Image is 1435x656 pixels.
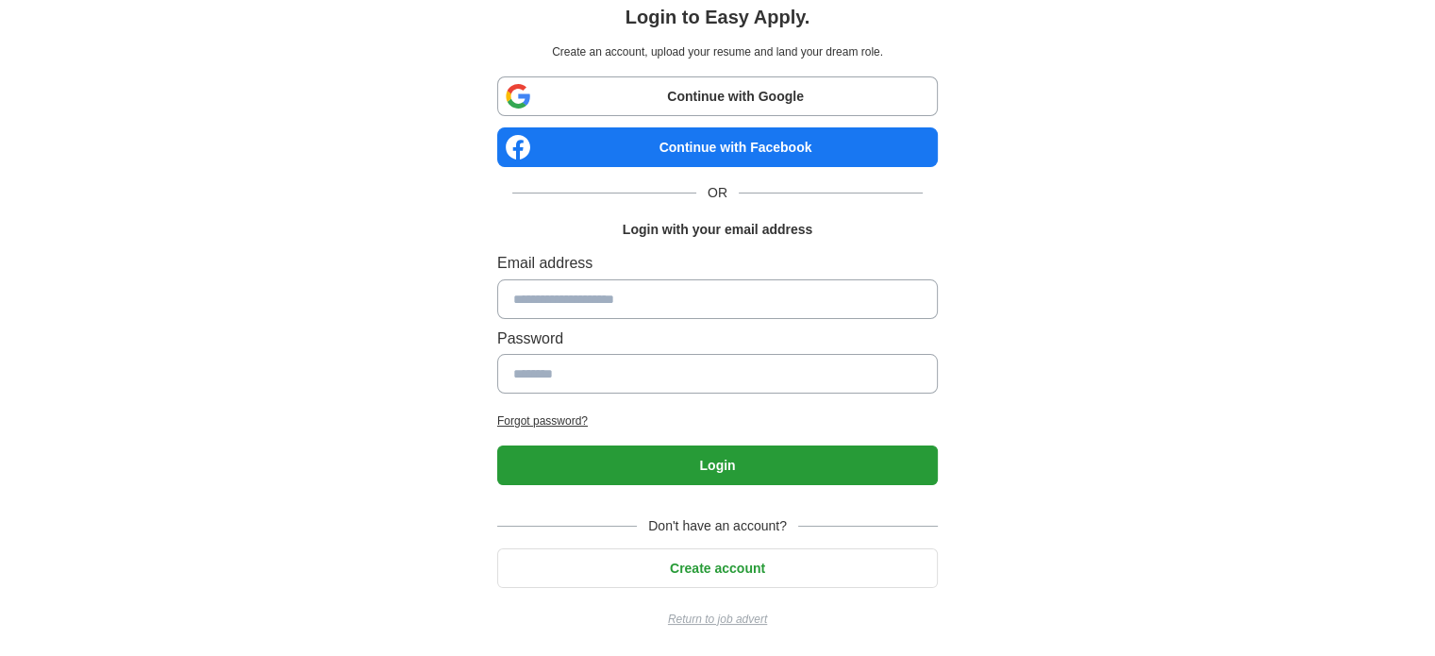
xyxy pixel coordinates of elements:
[497,127,938,167] a: Continue with Facebook
[497,446,938,485] button: Login
[497,548,938,588] button: Create account
[497,611,938,629] a: Return to job advert
[501,43,934,61] p: Create an account, upload your resume and land your dream role.
[696,182,739,203] span: OR
[497,327,938,351] label: Password
[497,561,938,576] a: Create account
[497,251,938,276] label: Email address
[497,76,938,116] a: Continue with Google
[623,219,812,240] h1: Login with your email address
[497,412,938,430] a: Forgot password?
[626,2,810,32] h1: Login to Easy Apply.
[637,515,798,536] span: Don't have an account?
